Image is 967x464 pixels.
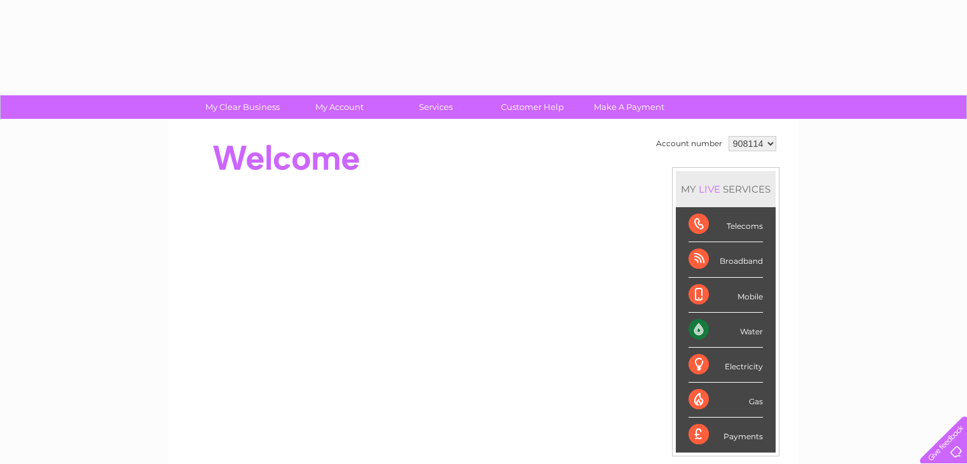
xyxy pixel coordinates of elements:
[689,313,763,348] div: Water
[287,95,392,119] a: My Account
[676,171,776,207] div: MY SERVICES
[480,95,585,119] a: Customer Help
[689,278,763,313] div: Mobile
[689,207,763,242] div: Telecoms
[689,242,763,277] div: Broadband
[653,133,725,154] td: Account number
[689,383,763,418] div: Gas
[696,183,723,195] div: LIVE
[190,95,295,119] a: My Clear Business
[689,348,763,383] div: Electricity
[577,95,682,119] a: Make A Payment
[689,418,763,452] div: Payments
[383,95,488,119] a: Services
